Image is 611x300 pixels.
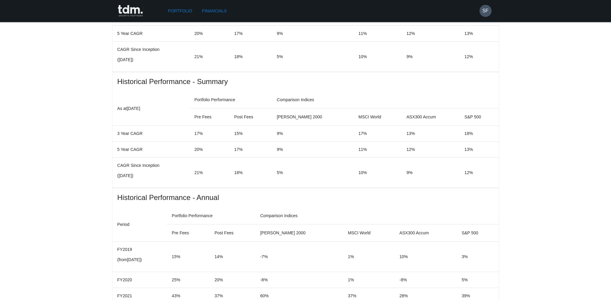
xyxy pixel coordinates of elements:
[255,207,498,224] th: Comparison Indices
[354,108,402,126] th: MSCI World
[479,5,492,17] button: SF
[210,224,255,242] th: Post Fees
[189,158,229,188] td: 21%
[255,242,343,272] td: -7%
[117,105,185,112] p: As at [DATE]
[167,224,210,242] th: Pre Fees
[354,142,402,158] td: 11%
[354,26,402,42] td: 11%
[354,126,402,142] td: 17%
[199,5,229,17] a: Financials
[113,272,167,288] td: FY2020
[117,77,494,86] span: Historical Performance - Summary
[272,142,354,158] td: 9%
[167,207,255,224] th: Portfolio Performance
[255,224,343,242] th: [PERSON_NAME] 2000
[460,126,498,142] td: 18%
[167,272,210,288] td: 25%
[189,108,229,126] th: Pre Fees
[229,158,272,188] td: 18%
[113,207,167,242] th: Period
[482,7,488,14] h6: SF
[460,108,498,126] th: S&P 500
[229,42,272,72] td: 18%
[272,158,354,188] td: 5%
[402,142,460,158] td: 12%
[457,242,499,272] td: 3%
[343,272,395,288] td: 1%
[113,158,190,188] td: CAGR Since Inception
[395,242,457,272] td: 10%
[229,26,272,42] td: 17%
[113,42,190,72] td: CAGR Since Inception
[117,193,494,202] span: Historical Performance - Annual
[395,272,457,288] td: -8%
[460,42,498,72] td: 12%
[457,224,499,242] th: S&P 500
[189,26,229,42] td: 20%
[117,257,162,263] p: (from [DATE] )
[402,158,460,188] td: 9%
[460,158,498,188] td: 12%
[255,272,343,288] td: -8%
[189,91,272,108] th: Portfolio Performance
[272,126,354,142] td: 9%
[117,57,185,63] p: ( [DATE] )
[113,242,167,272] td: FY2019
[402,126,460,142] td: 13%
[117,173,185,179] p: ( [DATE] )
[113,26,190,42] td: 5 Year CAGR
[402,42,460,72] td: 9%
[402,108,460,126] th: ASX300 Accum
[167,242,210,272] td: 15%
[189,42,229,72] td: 21%
[272,108,354,126] th: [PERSON_NAME] 2000
[189,126,229,142] td: 17%
[229,142,272,158] td: 17%
[210,242,255,272] td: 14%
[395,224,457,242] th: ASX300 Accum
[272,91,498,108] th: Comparison Indices
[210,272,255,288] td: 20%
[354,158,402,188] td: 10%
[272,26,354,42] td: 9%
[460,142,498,158] td: 13%
[343,224,395,242] th: MSCI World
[354,42,402,72] td: 10%
[457,272,499,288] td: 5%
[113,142,190,158] td: 5 Year CAGR
[113,126,190,142] td: 3 Year CAGR
[460,26,498,42] td: 13%
[229,126,272,142] td: 15%
[229,108,272,126] th: Post Fees
[272,42,354,72] td: 5%
[402,26,460,42] td: 12%
[189,142,229,158] td: 20%
[166,5,195,17] a: Portfolio
[343,242,395,272] td: 1%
